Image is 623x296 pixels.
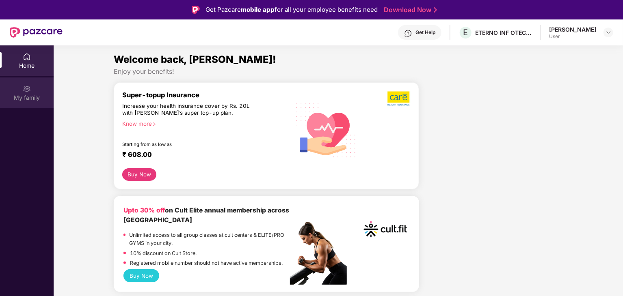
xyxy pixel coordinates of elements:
[122,142,256,147] div: Starting from as low as
[152,122,156,127] span: right
[123,206,289,224] b: on Cult Elite annual membership across [GEOGRAPHIC_DATA]
[122,150,282,160] div: ₹ 608.00
[290,222,347,285] img: pc2.png
[192,6,200,14] img: Logo
[384,6,435,14] a: Download Now
[122,120,286,126] div: Know more
[23,85,31,93] img: svg+xml;base64,PHN2ZyB3aWR0aD0iMjAiIGhlaWdodD0iMjAiIHZpZXdCb3g9IjAgMCAyMCAyMCIgZmlsbD0ibm9uZSIgeG...
[415,29,435,36] div: Get Help
[114,54,276,65] span: Welcome back, [PERSON_NAME]!
[123,206,165,214] b: Upto 30% off
[206,5,378,15] div: Get Pazcare for all your employee benefits need
[130,249,197,257] p: 10% discount on Cult Store.
[549,26,596,33] div: [PERSON_NAME]
[387,91,411,106] img: b5dec4f62d2307b9de63beb79f102df3.png
[130,259,283,267] p: Registered mobile number should not have active memberships.
[123,269,160,282] button: Buy Now
[361,206,409,253] img: cult.png
[290,93,363,166] img: svg+xml;base64,PHN2ZyB4bWxucz0iaHR0cDovL3d3dy53My5vcmcvMjAwMC9zdmciIHhtbG5zOnhsaW5rPSJodHRwOi8vd3...
[549,33,596,40] div: User
[122,103,255,117] div: Increase your health insurance cover by Rs. 20L with [PERSON_NAME]’s super top-up plan.
[114,67,563,76] div: Enjoy your benefits!
[130,231,290,247] p: Unlimited access to all group classes at cult centers & ELITE/PRO GYMS in your city.
[122,91,290,99] div: Super-topup Insurance
[475,29,532,36] div: ETERNO INF OTECH PVT. LTD.
[404,29,412,37] img: svg+xml;base64,PHN2ZyBpZD0iSGVscC0zMngzMiIgeG1sbnM9Imh0dHA6Ly93d3cudzMub3JnLzIwMDAvc3ZnIiB3aWR0aD...
[434,6,437,14] img: Stroke
[241,6,275,13] strong: mobile app
[122,168,157,181] button: Buy Now
[605,29,612,36] img: svg+xml;base64,PHN2ZyBpZD0iRHJvcGRvd24tMzJ4MzIiIHhtbG5zPSJodHRwOi8vd3d3LnczLm9yZy8yMDAwL3N2ZyIgd2...
[463,28,468,37] span: E
[10,27,63,38] img: New Pazcare Logo
[23,53,31,61] img: svg+xml;base64,PHN2ZyBpZD0iSG9tZSIgeG1sbnM9Imh0dHA6Ly93d3cudzMub3JnLzIwMDAvc3ZnIiB3aWR0aD0iMjAiIG...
